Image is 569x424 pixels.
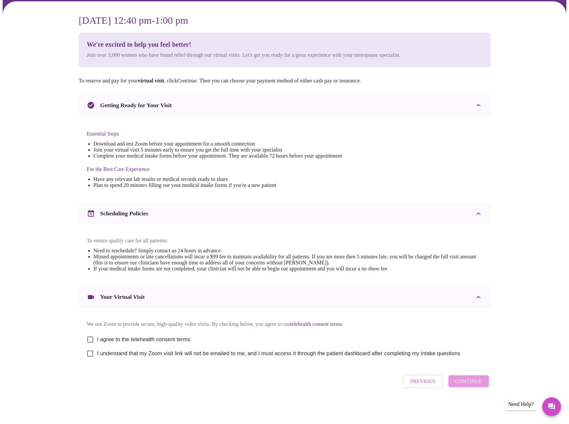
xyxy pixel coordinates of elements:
li: Join your virtual visit 5 minutes early to ensure you get the full time with your specialist [94,147,342,153]
li: Plan to spend 20 minutes filling out your medical intake forms if you're a new patient [94,182,342,188]
p: We use Zoom to provide secure, high-quality video visits. By checking below, you agree to our . [87,321,482,327]
h3: Getting Ready for Your Visit [100,102,172,109]
li: Missed appointments or late cancellations will incur a $99 fee to maintain availability for all p... [94,254,482,266]
a: telehealth consent terms [290,321,342,327]
button: Messages [542,397,561,416]
li: If your medical intake forms are not completed, your clinician will not be able to begin our appo... [94,266,482,272]
li: Complete your medical intake forms before your appointment. They are available 72 hours before yo... [94,153,342,159]
p: To reserve and pay for your , click . Then you can choose your payment method of either cash pay ... [79,78,490,84]
h3: [DATE] 12:40 pm - 1:00 pm [79,15,490,26]
span: I understand that my Zoom visit link will not be emailed to me, and I must access it through the ... [97,350,460,358]
h3: Your Virtual Visit [100,293,145,300]
span: I agree to the telehealth consent terms [97,336,190,344]
h4: For the Best Care Experience [87,166,342,172]
li: Need to reschedule? Simply contact us 24 hours in advance [94,248,482,254]
div: Need Help? [505,398,537,411]
em: Continue [177,78,197,83]
p: Join over 3,000 women who have found relief through our virtual visits. Let's get you ready for a... [87,51,401,59]
div: Your Virtual Visit [79,286,490,308]
span: Previous [410,377,435,386]
p: To ensure quality care for all patients: [87,238,482,244]
div: Getting Ready for Your Visit [79,94,490,116]
h3: We're excited to help you feel better! [87,41,401,48]
h3: Scheduling Policies [100,210,148,217]
div: Scheduling Policies [79,203,490,224]
strong: virtual visit [138,78,164,83]
li: Have any relevant lab results or medical records ready to share [94,176,342,182]
li: Download and test Zoom before your appointment for a smooth connection [94,141,342,147]
button: Previous [403,375,443,388]
h4: Essential Steps [87,131,342,137]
